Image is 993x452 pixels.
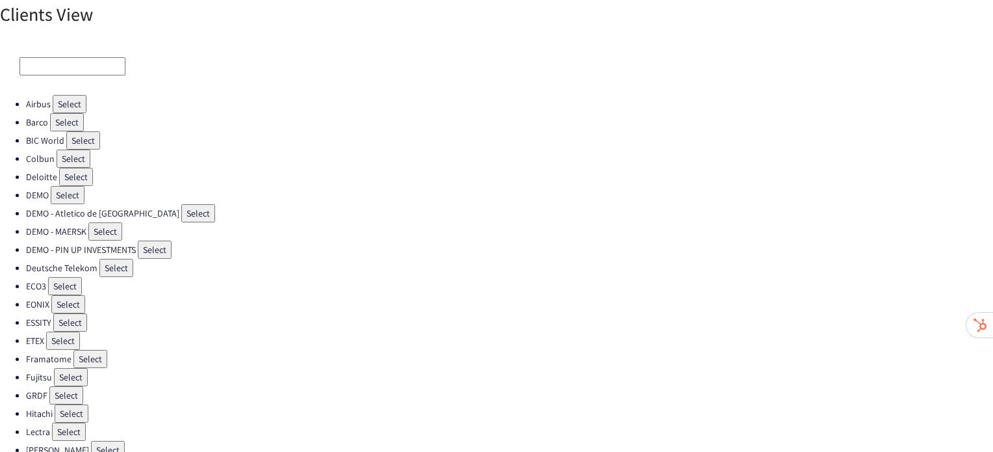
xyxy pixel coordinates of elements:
li: DEMO [26,186,993,204]
li: DEMO - MAERSK [26,222,993,241]
button: Select [55,405,88,423]
button: Select [54,368,88,386]
li: ETEX [26,332,993,350]
li: Hitachi [26,405,993,423]
li: DEMO - PIN UP INVESTMENTS [26,241,993,259]
button: Select [59,168,93,186]
button: Select [53,95,86,113]
button: Select [88,222,122,241]
li: Fujitsu [26,368,993,386]
button: Select [48,277,82,295]
li: Deloitte [26,168,993,186]
button: Select [99,259,133,277]
li: BIC World [26,131,993,150]
button: Select [53,313,87,332]
button: Select [49,386,83,405]
li: Deutsche Telekom [26,259,993,277]
li: Lectra [26,423,993,441]
li: Airbus [26,95,993,113]
button: Select [57,150,90,168]
li: Barco [26,113,993,131]
li: EONIX [26,295,993,313]
li: ECO3 [26,277,993,295]
button: Select [138,241,172,259]
button: Select [52,423,86,441]
li: Colbun [26,150,993,168]
iframe: Chat Widget [928,390,993,452]
button: Select [181,204,215,222]
li: Framatome [26,350,993,368]
button: Select [50,113,84,131]
li: GRDF [26,386,993,405]
button: Select [51,295,85,313]
button: Select [46,332,80,350]
button: Select [66,131,100,150]
button: Select [51,186,84,204]
button: Select [73,350,107,368]
li: DEMO - Atletico de [GEOGRAPHIC_DATA] [26,204,993,222]
li: ESSITY [26,313,993,332]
